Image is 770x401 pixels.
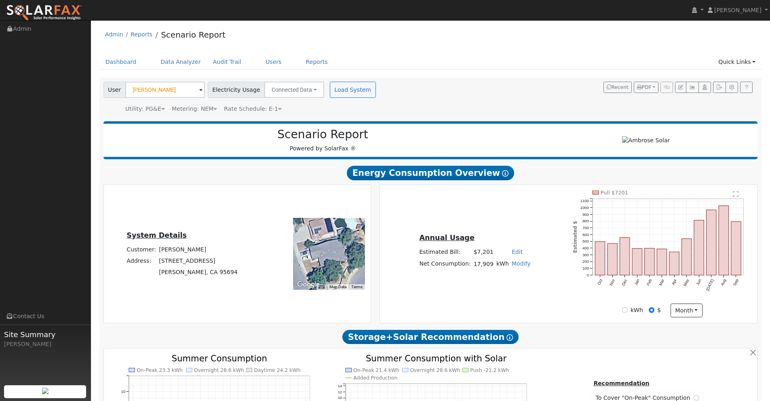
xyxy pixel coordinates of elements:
[419,234,474,242] u: Annual Usage
[137,367,183,373] text: On-Peak 23.3 kWh
[342,330,519,344] span: Storage+Solar Recommendation
[6,4,82,21] img: SolarFax
[683,278,690,287] text: May
[603,82,632,93] button: Recent
[582,246,589,250] text: 400
[719,206,728,275] rect: onclick=""
[472,258,495,270] td: 17,909
[161,30,226,40] a: Scenario Report
[597,278,603,286] text: Oct
[713,82,726,93] button: Export Interval Data
[418,247,472,258] td: Estimated Bill:
[338,389,342,394] text: 12
[353,375,397,381] text: Added Production
[329,284,346,290] button: Map Data
[125,82,205,98] input: Select a User
[512,260,531,267] a: Modify
[731,222,741,275] rect: onclick=""
[506,334,513,341] i: Show Help
[645,248,654,275] rect: onclick=""
[472,247,495,258] td: $7,201
[582,259,589,264] text: 200
[634,82,658,93] button: PDF
[4,329,86,340] span: Site Summary
[254,367,301,373] text: Daytime 24.2 kWh
[172,105,217,113] div: Metering: NEM
[582,266,589,270] text: 100
[319,284,324,290] button: Keyboard shortcuts
[366,353,507,363] text: Summer Consumption with Solar
[740,82,753,93] a: Help Link
[418,258,472,270] td: Net Consumption:
[410,367,460,373] text: Overnight 28.6 kWh
[587,273,589,277] text: 0
[582,212,589,217] text: 900
[4,340,86,348] div: [PERSON_NAME]
[714,7,762,13] span: [PERSON_NAME]
[622,136,670,145] img: Ambrose Solar
[347,166,514,180] span: Energy Consumption Overview
[495,258,510,270] td: kWh
[99,55,143,70] a: Dashboard
[330,82,376,98] button: Load System
[353,367,399,373] text: On-Peak 21.4 kWh
[608,244,617,275] rect: onclick=""
[582,239,589,243] text: 500
[622,307,628,313] input: kWh
[601,190,628,196] text: Pull $7201
[512,249,523,255] a: Edit
[295,279,322,290] img: Google
[194,367,244,373] text: Overnight 28.6 kWh
[686,82,698,93] button: Multi-Series Graph
[259,55,288,70] a: Users
[112,128,534,141] h2: Scenario Report
[698,82,711,93] button: Login As
[732,278,740,287] text: Sep
[208,82,265,98] span: Electricity Usage
[696,278,702,286] text: Jun
[582,226,589,230] text: 700
[707,210,716,275] rect: onclick=""
[646,278,653,286] text: Feb
[726,82,738,93] button: Settings
[338,383,342,388] text: 14
[125,244,158,255] td: Customer:
[582,232,589,237] text: 600
[712,55,762,70] a: Quick Links
[705,278,715,291] text: [DATE]
[649,307,654,313] input: $
[669,252,679,275] rect: onclick=""
[631,306,643,314] label: kWh
[720,278,727,286] text: Aug
[502,170,508,177] i: Show Help
[657,249,667,275] rect: onclick=""
[338,395,342,400] text: 10
[158,267,239,278] td: [PERSON_NAME], CA 95694
[671,304,702,317] button: month
[295,279,322,290] a: Open this area in Google Maps (opens a new window)
[300,55,334,70] a: Reports
[582,219,589,223] text: 800
[580,198,589,203] text: 1100
[108,128,538,153] div: Powered by SolarFax ®
[634,278,641,286] text: Jan
[593,380,649,386] u: Recommendation
[470,367,509,373] text: Push -21.2 kWh
[42,388,49,394] img: retrieve
[621,278,628,287] text: Dec
[264,82,324,98] button: Connected Data
[657,306,661,314] label: $
[733,191,738,197] text: 
[671,278,678,286] text: Apr
[158,255,239,266] td: [STREET_ADDRESS]
[125,255,158,266] td: Address:
[224,106,282,112] span: Alias: HE1
[351,285,363,289] a: Terms (opens in new tab)
[694,220,704,275] rect: onclick=""
[572,221,578,253] text: Estimated $
[125,105,165,113] div: Utility: PG&E
[580,205,589,210] text: 1000
[675,82,686,93] button: Edit User
[609,278,616,287] text: Nov
[637,84,652,90] span: PDF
